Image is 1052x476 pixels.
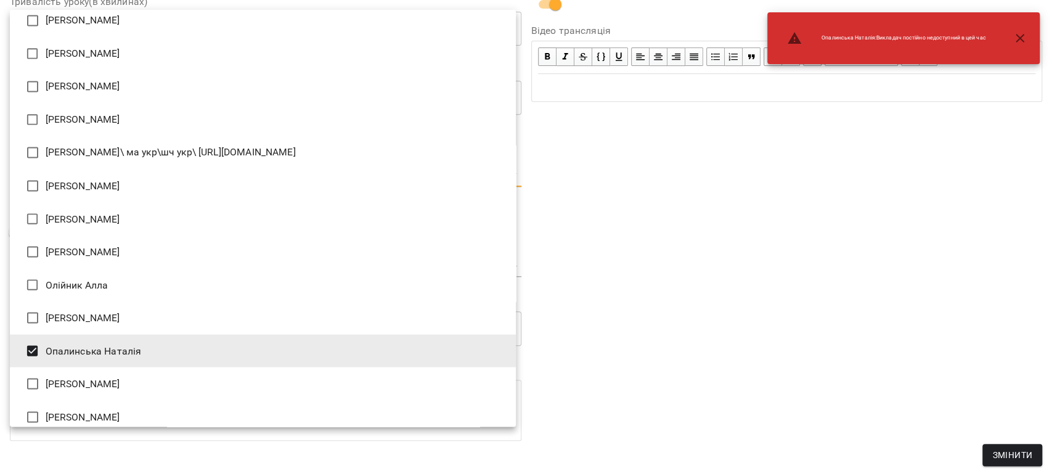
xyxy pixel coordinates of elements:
li: [PERSON_NAME] [10,367,516,400]
li: [PERSON_NAME] [10,70,516,103]
li: [PERSON_NAME] [10,169,516,202]
li: [PERSON_NAME] [10,235,516,268]
li: Опалинська Наталія [10,334,516,367]
li: [PERSON_NAME] [10,103,516,136]
li: Опалинська Наталія : Викладач постійно недоступний в цей час [777,26,995,51]
li: [PERSON_NAME]\ ма укр\шч укр\ [URL][DOMAIN_NAME] [10,136,516,169]
li: [PERSON_NAME] [10,301,516,334]
li: Олійник Алла [10,268,516,302]
li: [PERSON_NAME] [10,37,516,70]
li: [PERSON_NAME] [10,4,516,37]
li: [PERSON_NAME] [10,400,516,433]
li: [PERSON_NAME] [10,202,516,236]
